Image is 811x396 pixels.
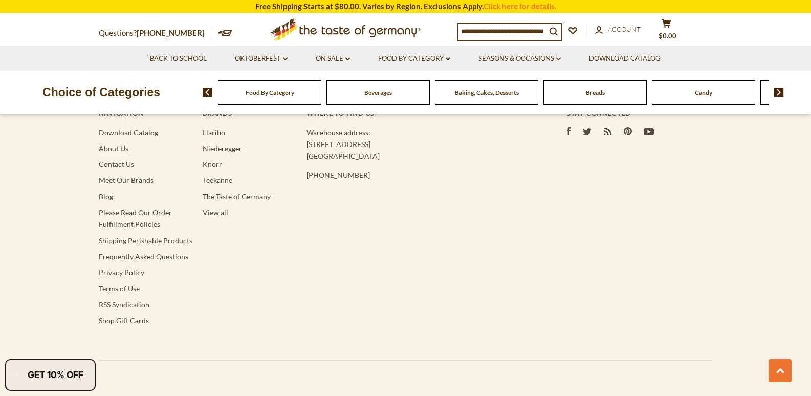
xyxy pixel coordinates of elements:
a: Download Catalog [589,53,661,65]
a: Food By Category [246,89,294,96]
a: Download Catalog [99,128,158,137]
a: Breads [586,89,605,96]
a: Food By Category [378,53,450,65]
a: Back to School [150,53,207,65]
a: Shipping Perishable Products [99,236,192,245]
a: Frequently Asked Questions [99,252,188,261]
p: [PHONE_NUMBER] [306,169,525,181]
a: Contact Us [99,160,134,169]
p: Warehouse address: [STREET_ADDRESS] [GEOGRAPHIC_DATA] [306,127,525,162]
a: Niederegger [203,144,242,153]
a: The Taste of Germany [203,192,271,201]
a: Seasons & Occasions [478,53,561,65]
a: Meet Our Brands [99,176,154,184]
a: Beverages [364,89,392,96]
a: On Sale [316,53,350,65]
img: previous arrow [203,88,212,97]
a: Candy [695,89,712,96]
a: Oktoberfest [235,53,288,65]
a: Account [595,24,641,35]
img: next arrow [774,88,784,97]
a: View all [203,208,228,217]
a: [PHONE_NUMBER] [137,28,205,37]
a: Please Read Our Order Fulfillment Policies [99,208,172,228]
a: Privacy Policy [99,268,144,277]
a: About Us [99,144,128,153]
p: Questions? [99,27,212,40]
a: RSS Syndication [99,300,149,309]
a: Baking, Cakes, Desserts [455,89,519,96]
span: Account [608,25,641,33]
a: Click here for details. [484,2,556,11]
span: $0.00 [659,32,676,40]
a: Shop Gift Cards [99,316,149,325]
button: $0.00 [651,18,682,44]
a: Teekanne [203,176,232,184]
a: Haribo [203,128,225,137]
a: Knorr [203,160,222,169]
a: Terms of Use [99,284,140,293]
a: Blog [99,192,113,201]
